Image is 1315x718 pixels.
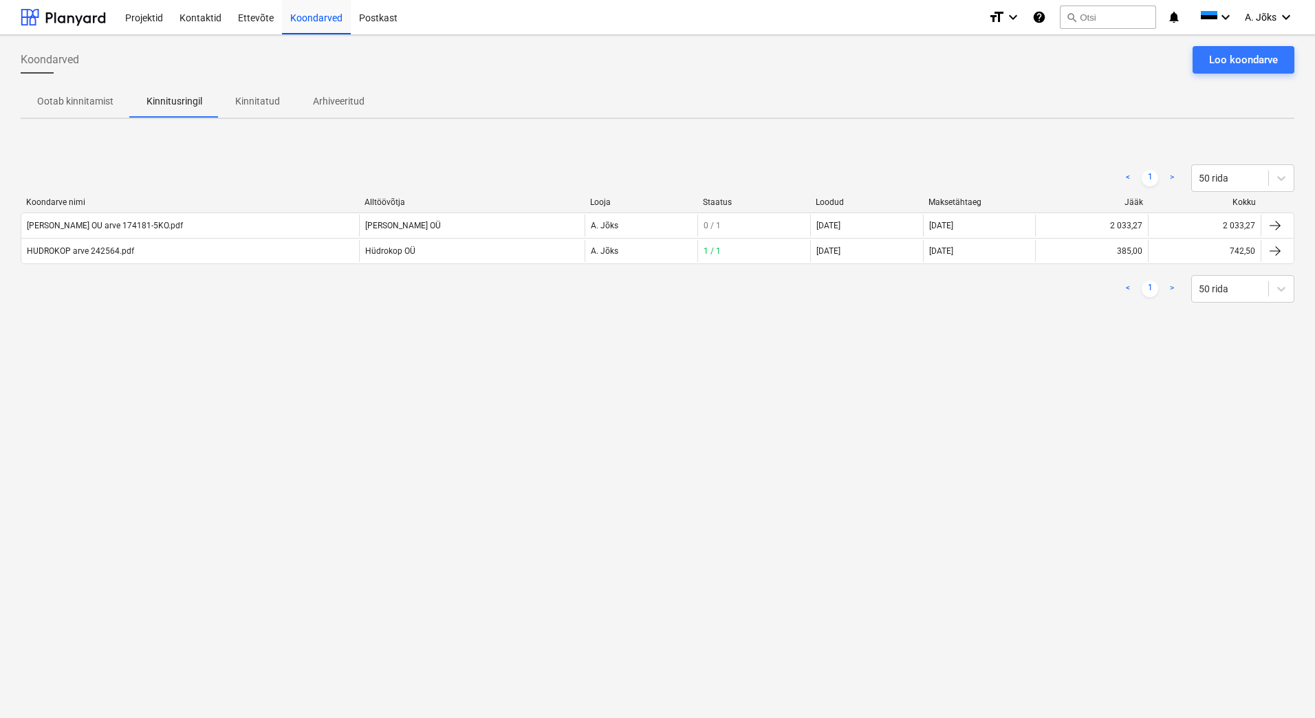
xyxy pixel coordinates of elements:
i: keyboard_arrow_down [1217,9,1234,25]
div: HUDROKOP arve 242564.pdf [27,246,134,256]
span: A. Jõks [1245,12,1276,23]
button: Otsi [1060,6,1156,29]
div: Maksetähtaeg [928,197,1030,207]
p: Ootab kinnitamist [37,94,113,109]
span: 1 / 1 [704,246,721,256]
div: Jääk [1041,197,1143,207]
div: A. Jõks [585,215,697,237]
div: [DATE] [816,246,840,256]
div: 2 033,27 [1110,221,1142,230]
p: Arhiveeritud [313,94,365,109]
i: Abikeskus [1032,9,1046,25]
div: 742,50 [1230,246,1255,256]
span: Koondarved [21,52,79,68]
div: Alltöövõtja [365,197,579,207]
p: Kinnitusringil [146,94,202,109]
div: Hüdrokop OÜ [359,240,585,262]
a: Next page [1164,170,1180,186]
div: [DATE] [923,215,1036,237]
div: A. Jõks [585,240,697,262]
div: Staatus [703,197,805,207]
a: Previous page [1120,170,1136,186]
i: keyboard_arrow_down [1005,9,1021,25]
i: format_size [988,9,1005,25]
div: Looja [590,197,692,207]
a: Next page [1164,281,1180,297]
a: Page 1 is your current page [1142,170,1158,186]
div: [PERSON_NAME] OÜ [359,215,585,237]
i: keyboard_arrow_down [1278,9,1294,25]
iframe: Chat Widget [1246,652,1315,718]
div: Loo koondarve [1209,51,1278,69]
div: Koondarve nimi [26,197,354,207]
div: [PERSON_NAME] OU arve 174181-5KO.pdf [27,221,183,230]
a: Previous page [1120,281,1136,297]
span: search [1066,12,1077,23]
div: Loodud [816,197,917,207]
a: Page 1 is your current page [1142,281,1158,297]
div: Kokku [1154,197,1256,207]
i: notifications [1167,9,1181,25]
div: [DATE] [816,221,840,230]
span: 0 / 1 [704,221,721,230]
div: 385,00 [1117,246,1142,256]
div: [DATE] [923,240,1036,262]
button: Loo koondarve [1193,46,1294,74]
p: Kinnitatud [235,94,280,109]
div: 2 033,27 [1223,221,1255,230]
